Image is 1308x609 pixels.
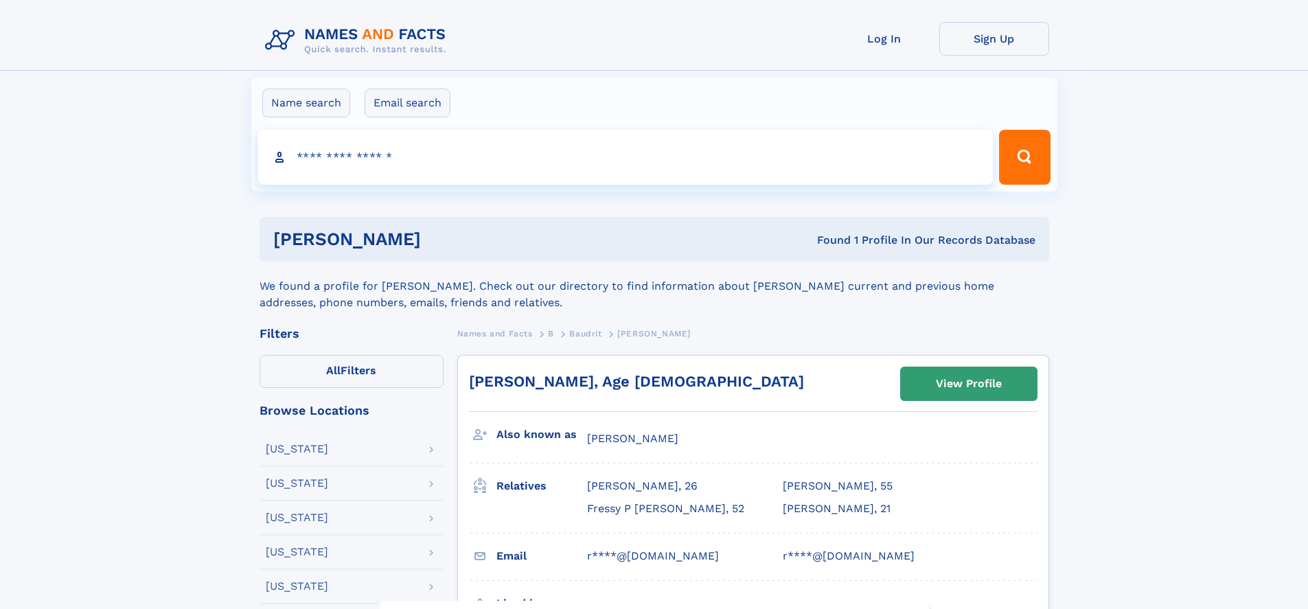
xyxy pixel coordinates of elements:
[266,478,328,489] div: [US_STATE]
[783,501,891,516] a: [PERSON_NAME], 21
[587,501,744,516] a: Fressy P [PERSON_NAME], 52
[548,329,554,338] span: B
[457,325,533,342] a: Names and Facts
[939,22,1049,56] a: Sign Up
[469,373,804,390] a: [PERSON_NAME], Age [DEMOGRAPHIC_DATA]
[569,329,601,338] span: Baudrit
[260,262,1049,311] div: We found a profile for [PERSON_NAME]. Check out our directory to find information about [PERSON_N...
[496,423,587,446] h3: Also known as
[569,325,601,342] a: Baudrit
[617,329,691,338] span: [PERSON_NAME]
[587,479,698,494] a: [PERSON_NAME], 26
[260,404,444,417] div: Browse Locations
[999,130,1050,185] button: Search Button
[266,581,328,592] div: [US_STATE]
[260,328,444,340] div: Filters
[365,89,450,117] label: Email search
[587,432,678,445] span: [PERSON_NAME]
[266,512,328,523] div: [US_STATE]
[496,474,587,498] h3: Relatives
[548,325,554,342] a: B
[258,130,994,185] input: search input
[260,22,457,59] img: Logo Names and Facts
[326,364,341,377] span: All
[619,233,1035,248] div: Found 1 Profile In Our Records Database
[783,479,893,494] a: [PERSON_NAME], 55
[273,231,619,248] h1: [PERSON_NAME]
[901,367,1037,400] a: View Profile
[266,444,328,455] div: [US_STATE]
[829,22,939,56] a: Log In
[260,355,444,388] label: Filters
[266,547,328,558] div: [US_STATE]
[936,368,1002,400] div: View Profile
[262,89,350,117] label: Name search
[496,544,587,568] h3: Email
